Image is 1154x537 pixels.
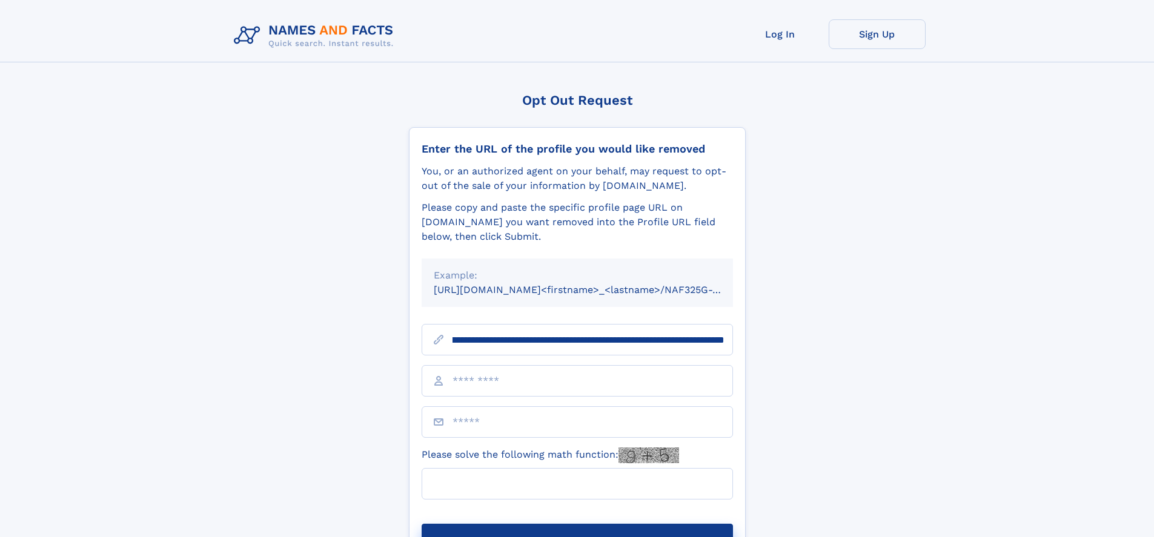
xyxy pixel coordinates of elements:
[409,93,746,108] div: Opt Out Request
[434,284,756,295] small: [URL][DOMAIN_NAME]<firstname>_<lastname>/NAF325G-xxxxxxxx
[434,268,721,283] div: Example:
[422,200,733,244] div: Please copy and paste the specific profile page URL on [DOMAIN_NAME] you want removed into the Pr...
[422,142,733,156] div: Enter the URL of the profile you would like removed
[422,164,733,193] div: You, or an authorized agent on your behalf, may request to opt-out of the sale of your informatio...
[229,19,403,52] img: Logo Names and Facts
[732,19,829,49] a: Log In
[422,447,679,463] label: Please solve the following math function:
[829,19,926,49] a: Sign Up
